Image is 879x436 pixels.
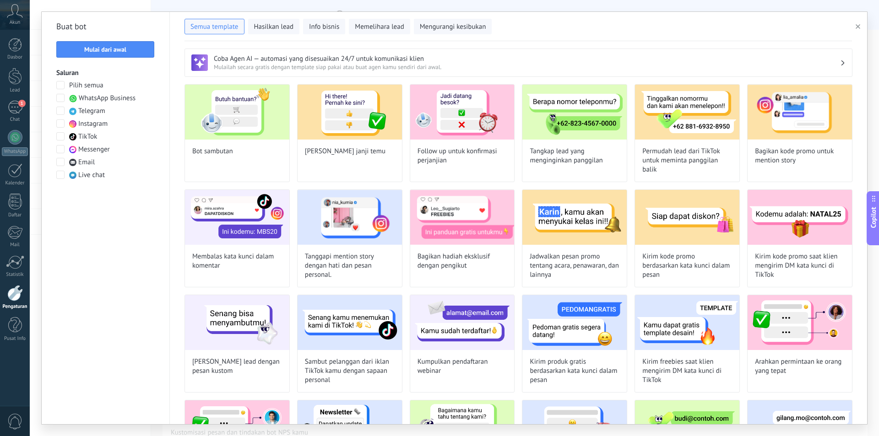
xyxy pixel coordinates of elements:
[214,63,840,71] span: Mulailah secara gratis dengan template siap pakai atau buat agen kamu sendiri dari awal.
[214,54,840,63] h3: Coba Agen AI — automasi yang disesuaikan 24/7 untuk komunikasi klien
[410,295,515,350] img: Kumpulkan pendaftaran webinar
[2,117,28,123] div: Chat
[755,357,845,376] span: Arahkan permintaan ke orang yang tepat
[355,22,404,32] span: Memelihara lead
[298,85,402,140] img: Terima pemesanan janji temu
[10,20,21,26] span: Akun
[18,100,26,107] span: 1
[410,85,515,140] img: Follow up untuk konfirmasi perjanjian
[2,54,28,60] div: Dasbor
[305,357,395,385] span: Sambut pelanggan dari iklan TikTok kamu dengan sapaan personal
[78,158,95,167] span: Email
[185,85,289,140] img: Bot sambutan
[78,132,97,141] span: TikTok
[303,19,345,34] button: Info bisnis
[755,252,845,280] span: Kirim kode promo saat klien mengirim DM kata kunci di TikTok
[254,22,294,32] span: Hasilkan lead
[69,81,103,90] span: Pilih semua
[2,180,28,186] div: Kalender
[56,19,155,34] h2: Buat bot
[410,190,515,245] img: Bagikan hadiah eksklusif dengan pengikut
[2,147,28,156] div: WhatsApp
[185,190,289,245] img: Membalas kata kunci dalam komentar
[78,119,108,129] span: Instagram
[869,207,878,228] span: Copilot
[414,19,492,34] button: Mengurangi kesibukan
[635,295,739,350] img: Kirim freebies saat klien mengirim DM kata kunci di TikTok
[522,295,627,350] img: Kirim produk gratis berdasarkan kata kunci dalam pesan
[748,85,852,140] img: Bagikan kode promo untuk mention story
[2,304,28,310] div: Pengaturan
[184,19,244,34] button: Semua template
[748,190,852,245] img: Kirim kode promo saat klien mengirim DM kata kunci di TikTok
[642,147,732,174] span: Permudah lead dari TikTok untuk meminta panggilan balik
[298,295,402,350] img: Sambut pelanggan dari iklan TikTok kamu dengan sapaan personal
[748,295,852,350] img: Arahkan permintaan ke orang yang tepat
[530,252,619,280] span: Jadwalkan pesan promo tentang acara, penawaran, dan lainnya
[56,41,154,58] button: Mulai dari awal
[642,357,732,385] span: Kirim freebies saat klien mengirim DM kata kunci di TikTok
[78,145,110,154] span: Messenger
[78,107,105,116] span: Telegram
[420,22,486,32] span: Mengurangi kesibukan
[522,85,627,140] img: Tangkap lead yang menginginkan panggilan
[190,22,239,32] span: Semua template
[418,252,507,270] span: Bagikan hadiah eksklusif dengan pengikut
[192,252,282,270] span: Membalas kata kunci dalam komentar
[192,147,233,156] span: Bot sambutan
[305,252,395,280] span: Tanggapi mention story dengan hati dan pesan personal.
[2,336,28,342] div: Pusat Info
[185,295,289,350] img: Sambut lead dengan pesan kustom
[530,357,619,385] span: Kirim produk gratis berdasarkan kata kunci dalam pesan
[418,357,507,376] span: Kumpulkan pendaftaran webinar
[84,46,126,53] span: Mulai dari awal
[635,190,739,245] img: Kirim kode promo berdasarkan kata kunci dalam pesan
[79,94,136,103] span: WhatsApp Business
[2,212,28,218] div: Daftar
[192,357,282,376] span: [PERSON_NAME] lead dengan pesan kustom
[349,19,410,34] button: Memelihara lead
[305,147,385,156] span: [PERSON_NAME] janji temu
[2,87,28,93] div: Lead
[522,190,627,245] img: Jadwalkan pesan promo tentang acara, penawaran, dan lainnya
[418,147,507,165] span: Follow up untuk konfirmasi perjanjian
[530,147,619,165] span: Tangkap lead yang menginginkan panggilan
[298,190,402,245] img: Tanggapi mention story dengan hati dan pesan personal.
[755,147,845,165] span: Bagikan kode promo untuk mention story
[56,69,155,77] h3: Saluran
[309,22,339,32] span: Info bisnis
[635,85,739,140] img: Permudah lead dari TikTok untuk meminta panggilan balik
[642,252,732,280] span: Kirim kode promo berdasarkan kata kunci dalam pesan
[2,272,28,278] div: Statistik
[248,19,300,34] button: Hasilkan lead
[78,171,105,180] span: Live chat
[2,242,28,248] div: Mail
